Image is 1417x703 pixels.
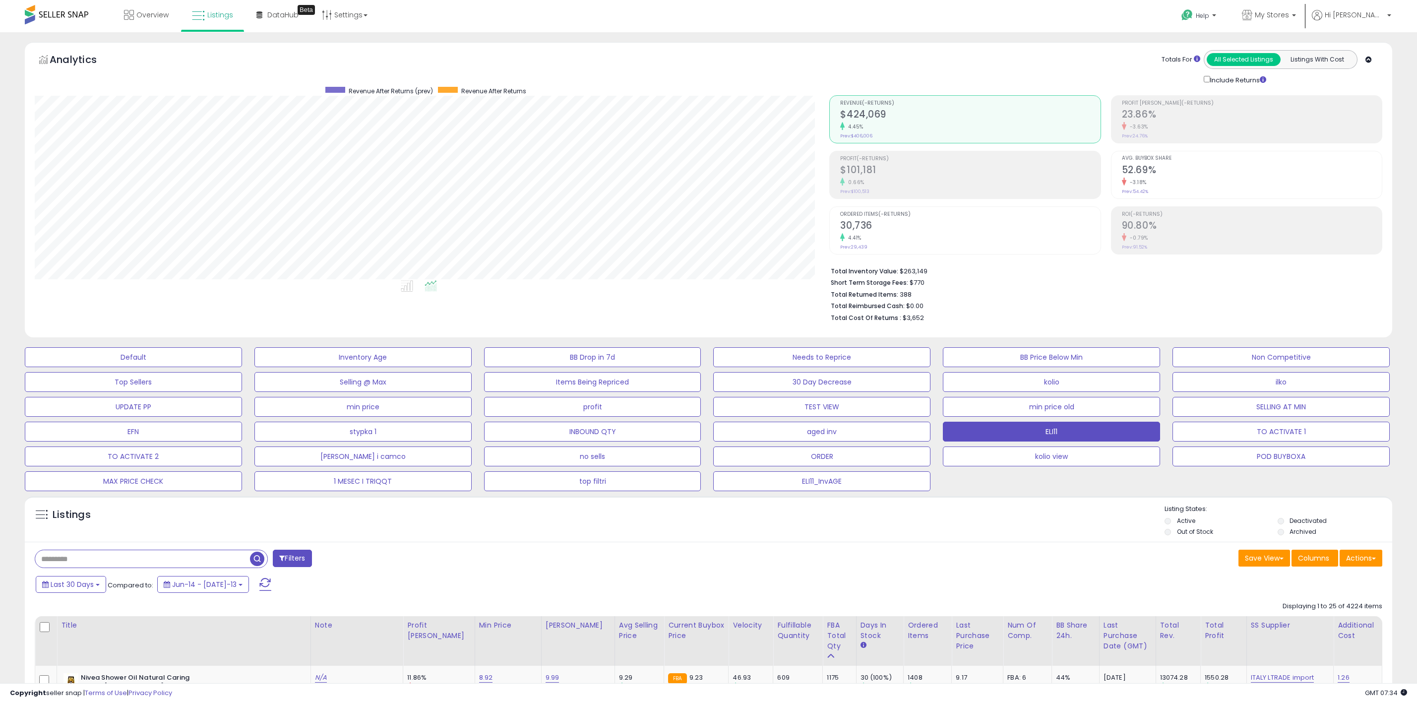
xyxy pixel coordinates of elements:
[831,278,908,287] b: Short Term Storage Fees:
[1298,553,1329,563] span: Columns
[840,109,1100,122] h2: $424,069
[267,10,299,20] span: DataHub
[254,372,472,392] button: Selling @ Max
[777,673,815,682] div: 609
[25,471,242,491] button: MAX PRICE CHECK
[861,673,904,682] div: 30 (100%)
[546,620,611,631] div: [PERSON_NAME]
[908,673,951,682] div: 1408
[157,576,249,593] button: Jun-14 - [DATE]-13
[36,576,106,593] button: Last 30 Days
[831,290,898,299] b: Total Returned Items:
[831,302,905,310] b: Total Reimbursed Cash:
[1196,74,1278,85] div: Include Returns
[1338,620,1378,641] div: Additional Cost
[1056,620,1095,641] div: BB Share 24h.
[713,422,930,442] button: aged inv
[827,673,848,682] div: 1175
[85,688,127,698] a: Terms of Use
[10,689,172,698] div: seller snap | |
[1126,123,1148,130] small: -3.63%
[862,100,894,106] b: (-Returns)
[61,620,307,631] div: Title
[1007,673,1044,682] div: FBA: 6
[840,156,1100,161] span: Profit
[956,620,999,651] div: Last Purchase Price
[254,447,472,466] button: [PERSON_NAME] i camco
[484,447,701,466] button: no sells
[713,397,930,417] button: TEST VIEW
[1246,616,1334,666] th: CSV column name: cust_attr_2_SS supplier
[1205,673,1246,682] div: 1550.28
[878,211,911,217] b: (-Returns)
[1122,109,1382,122] h2: 23.86%
[827,620,852,651] div: FBA Total Qty
[479,620,537,631] div: Min Price
[903,313,924,322] span: $3,652
[831,314,901,322] b: Total Cost Of Returns :
[908,620,947,641] div: Ordered Items
[1238,550,1290,567] button: Save View
[1007,620,1047,641] div: Num of Comp.
[1172,397,1390,417] button: SELLING AT MIN
[50,53,116,69] h5: Analytics
[25,447,242,466] button: TO ACTIVATE 2
[861,620,900,641] div: Days In Stock
[840,211,1100,217] span: Ordered Items
[1122,100,1382,106] span: Profit [PERSON_NAME]
[484,471,701,491] button: top filtri
[733,620,769,631] div: Velocity
[1290,527,1316,536] label: Archived
[1122,133,1148,139] small: Prev: 24.76%
[1251,673,1314,683] a: ITALY LTRADE import
[906,301,924,311] span: $0.00
[1104,673,1148,691] div: [DATE] 11:43:22
[172,579,237,589] span: Jun-14 - [DATE]-13
[546,673,559,683] a: 9.99
[900,290,912,299] span: 388
[1160,673,1201,682] div: 13074.28
[1172,372,1390,392] button: ilko
[25,422,242,442] button: EFN
[1177,516,1195,525] label: Active
[1290,516,1327,525] label: Deactivated
[840,189,869,194] small: Prev: $100,513
[1122,211,1382,217] span: ROI
[1126,179,1147,186] small: -3.18%
[1205,620,1242,641] div: Total Profit
[484,422,701,442] button: INBOUND QTY
[713,347,930,367] button: Needs to Reprice
[479,673,493,683] a: 8.92
[1162,55,1200,64] div: Totals For
[1365,688,1407,698] span: 2025-08-14 07:34 GMT
[81,673,201,694] b: Nivea Shower Oil Natural Caring 200ml [MEDICAL_DATA]
[1325,10,1384,20] span: Hi [PERSON_NAME]
[845,234,862,242] small: 4.41%
[619,673,664,682] div: 9.29
[840,164,1100,178] h2: $101,181
[840,220,1100,233] h2: 30,736
[1283,602,1382,611] div: Displaying 1 to 25 of 4224 items
[777,620,818,641] div: Fulfillable Quantity
[25,397,242,417] button: UPDATE PP
[1126,234,1148,242] small: -0.79%
[25,347,242,367] button: Default
[619,620,660,641] div: Avg Selling Price
[1196,11,1209,20] span: Help
[1122,189,1148,194] small: Prev: 54.42%
[315,673,327,683] a: N/A
[956,673,995,682] div: 9.17
[1122,220,1382,233] h2: 90.80%
[1280,53,1354,66] button: Listings With Cost
[207,10,233,20] span: Listings
[254,422,472,442] button: stypka 1
[713,447,930,466] button: ORDER
[298,5,315,15] div: Tooltip anchor
[1172,447,1390,466] button: POD BUYBOXA
[668,673,686,684] small: FBA
[1181,100,1214,106] b: (-Returns)
[254,347,472,367] button: Inventory Age
[1207,53,1281,66] button: All Selected Listings
[840,244,867,250] small: Prev: 29,439
[63,673,78,693] img: 41ltwdmkDML._SL40_.jpg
